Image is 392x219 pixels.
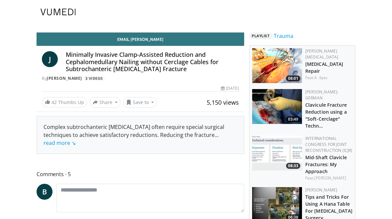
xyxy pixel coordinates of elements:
a: J [42,51,58,67]
span: Playlist [249,33,272,39]
a: [PERSON_NAME]-German [305,89,339,101]
div: [DATE] [221,85,239,91]
div: Feat. [305,175,352,181]
span: 08:01 [286,75,300,81]
h3: Clavicule Fracture Reduction using a "Soft-Cerclage" Technique [305,101,352,129]
a: 03:49 [252,89,302,124]
button: Save to [123,97,157,108]
span: Comments 5 [37,170,244,178]
div: By [42,75,239,81]
div: Feat. [305,75,352,81]
a: 08:01 [252,48,302,83]
h4: Minimally Invasive Clamp-Assisted Reduction and Cephalomedullary Nailing without Cerclage Cables ... [66,51,239,73]
a: Clavicule Fracture Reduction using a "Soft-Cerclage" Techn… [305,102,347,129]
span: 08:33 [286,163,300,169]
a: [PERSON_NAME] [314,175,346,181]
img: bb3bdc1e-7513-437e-9f4a-744229089954.150x105_q85_crop-smart_upscale.jpg [252,89,302,124]
span: 5,150 views [207,98,239,106]
span: ... [44,131,219,147]
div: Complex subtrochanteric [MEDICAL_DATA] often require special surgical techniques to achieve satis... [44,123,237,147]
a: Trauma [274,32,293,40]
a: [MEDICAL_DATA] Repair [305,61,343,74]
button: Share [90,97,121,108]
a: A. Ilyas [314,75,328,80]
a: B [37,184,52,200]
img: 062f5d94-bbec-44ad-8d36-91e69afdd407.150x105_q85_crop-smart_upscale.jpg [252,136,302,170]
a: 08:33 [252,136,302,170]
a: [PERSON_NAME] [47,75,82,81]
a: 3 Videos [83,75,105,81]
a: read more ↘ [44,139,76,147]
a: [PERSON_NAME] [MEDICAL_DATA] [305,48,338,60]
a: 42 Thumbs Up [42,97,87,107]
img: 339e394c-0cc8-4ec8-9951-dbcccd4a2a3d.png.150x105_q85_crop-smart_upscale.png [252,48,302,83]
a: Email [PERSON_NAME] [37,33,244,46]
a: [PERSON_NAME] [305,187,337,193]
img: VuMedi Logo [41,9,76,15]
span: 03:49 [286,116,300,122]
a: International Congress for Joint Reconstruction (ICJR) [305,136,352,153]
a: Mid-Shaft Clavicle Fractures: My Approach [305,154,347,174]
span: 42 [51,99,57,105]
